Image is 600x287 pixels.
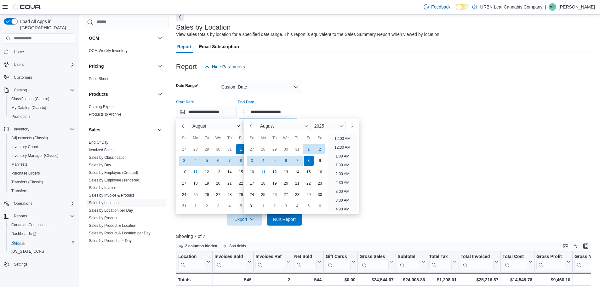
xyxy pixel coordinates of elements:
[202,133,212,143] div: Tu
[1,86,77,95] button: Catalog
[84,75,169,85] div: Pricing
[536,254,565,270] div: Gross Profit
[202,144,212,154] div: day-29
[270,178,280,188] div: day-19
[11,61,75,68] span: Users
[1,212,77,221] button: Reports
[191,201,201,211] div: day-1
[179,167,189,177] div: day-10
[89,63,155,69] button: Pricing
[11,231,37,236] span: Dashboards
[176,24,231,31] h3: Sales by Location
[6,103,77,112] button: My Catalog (Classic)
[213,167,223,177] div: day-13
[89,201,119,205] a: Sales by Location
[258,144,268,154] div: day-28
[292,190,302,200] div: day-28
[225,144,235,154] div: day-31
[1,125,77,134] button: Inventory
[176,100,194,105] label: Start Date
[89,231,151,235] a: Sales by Product & Location per Day
[304,144,314,154] div: day-1
[312,121,346,131] div: Button. Open the year selector. 2025 is currently selected.
[267,213,302,226] button: Run Report
[89,178,140,182] a: Sales by Employee (Tendered)
[246,144,326,212] div: August, 2025
[9,221,75,229] span: Canadian Compliance
[84,103,169,121] div: Products
[156,34,163,42] button: OCM
[11,222,49,227] span: Canadian Compliance
[333,161,352,169] li: 1:30 AM
[191,167,201,177] div: day-11
[225,178,235,188] div: day-21
[582,242,590,250] button: Enter fullscreen
[6,134,77,142] button: Adjustments (Classic)
[11,73,75,81] span: Customers
[178,254,205,260] div: Location
[9,248,47,255] a: [US_STATE] CCRS
[273,216,296,222] span: Run Report
[6,169,77,178] button: Purchase Orders
[202,167,212,177] div: day-12
[549,3,556,11] div: Megan Hude
[213,178,223,188] div: day-20
[270,156,280,166] div: day-5
[89,127,155,133] button: Sales
[11,125,75,133] span: Inventory
[9,161,75,168] span: Manifests
[9,169,43,177] a: Purchase Orders
[11,261,30,268] a: Settings
[225,167,235,177] div: day-14
[429,254,456,270] button: Total Tax
[6,95,77,103] button: Classification (Classic)
[176,242,220,250] button: 2 columns hidden
[89,170,138,175] a: Sales by Employee (Created)
[11,144,38,149] span: Inventory Count
[9,113,33,120] a: Promotions
[89,49,128,53] a: OCM Weekly Inventory
[9,143,75,151] span: Inventory Count
[179,201,189,211] div: day-31
[246,121,256,131] button: Previous Month
[11,212,75,220] span: Reports
[227,213,262,226] button: Export
[536,254,565,260] div: Gross Profit
[6,238,77,247] button: Reports
[292,156,302,166] div: day-7
[397,254,420,270] div: Subtotal
[480,3,543,11] p: URBN Leaf Cannabis Company
[213,133,223,143] div: We
[14,262,27,267] span: Settings
[9,178,75,186] span: Transfers (Classic)
[89,148,114,152] a: Itemized Sales
[225,156,235,166] div: day-7
[11,48,75,56] span: Home
[258,178,268,188] div: day-18
[220,242,249,250] button: Sort fields
[156,62,163,70] button: Pricing
[191,133,201,143] div: Mo
[89,208,133,213] a: Sales by Location per Day
[9,187,30,195] a: Transfers
[294,254,317,260] div: Net Sold
[292,201,302,211] div: day-4
[190,121,243,131] div: Button. Open the month selector. August is currently selected.
[270,144,280,154] div: day-29
[89,63,104,69] h3: Pricing
[236,144,246,154] div: day-1
[199,40,239,53] span: Email Subscription
[11,86,75,94] span: Catalog
[460,254,498,270] button: Total Invoiced
[545,3,546,11] p: |
[231,213,259,226] span: Export
[218,81,302,93] button: Custom Date
[11,240,25,245] span: Reports
[315,156,325,166] div: day-9
[304,167,314,177] div: day-15
[9,187,75,195] span: Transfers
[9,161,30,168] a: Manifests
[281,201,291,211] div: day-3
[89,104,114,109] span: Catalog Export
